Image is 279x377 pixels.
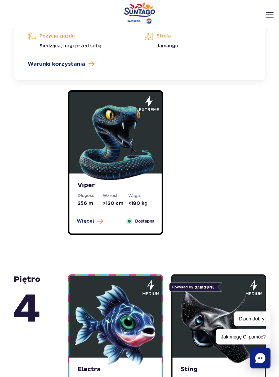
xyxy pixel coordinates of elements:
[103,200,128,207] dd: >120 cm
[181,366,257,374] strong: Sting
[124,2,155,24] a: Park of Poland
[234,312,270,326] span: Dzień dobry!
[250,348,270,368] div: Chat
[178,285,260,366] img: 683e9dd6f19b1268161416.png
[28,43,134,49] p: Siedząca, nogi przed sobą
[13,275,41,335] strong: piętro
[28,31,134,41] p: Pozycja zjazdu
[245,291,262,297] span: medium
[145,43,251,49] p: Jamango
[78,193,103,199] dt: Długość:
[75,101,157,182] img: 683e9da1f380d703171350.png
[103,193,128,199] dt: Wzrost:
[128,200,153,207] dd: <180 kg
[78,200,103,207] dd: 256 m
[128,193,153,199] dt: Waga:
[135,218,154,225] span: Dostępna
[28,60,251,69] a: Warunki korzystania
[142,291,159,297] span: medium
[75,285,157,366] img: 683e9dc030483830179588.png
[139,107,159,113] span: extreme
[78,366,153,374] strong: Electra
[216,329,270,345] span: Jak mogę Ci pomóc?
[169,283,217,292] span: Powered by
[28,60,85,69] span: Warunki korzystania
[78,182,153,190] strong: Viper
[145,31,251,41] p: Strefa
[13,285,41,335] span: 4
[77,218,94,225] span: Więcej
[266,12,274,18] img: Open menu
[77,218,103,225] button: Więcej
